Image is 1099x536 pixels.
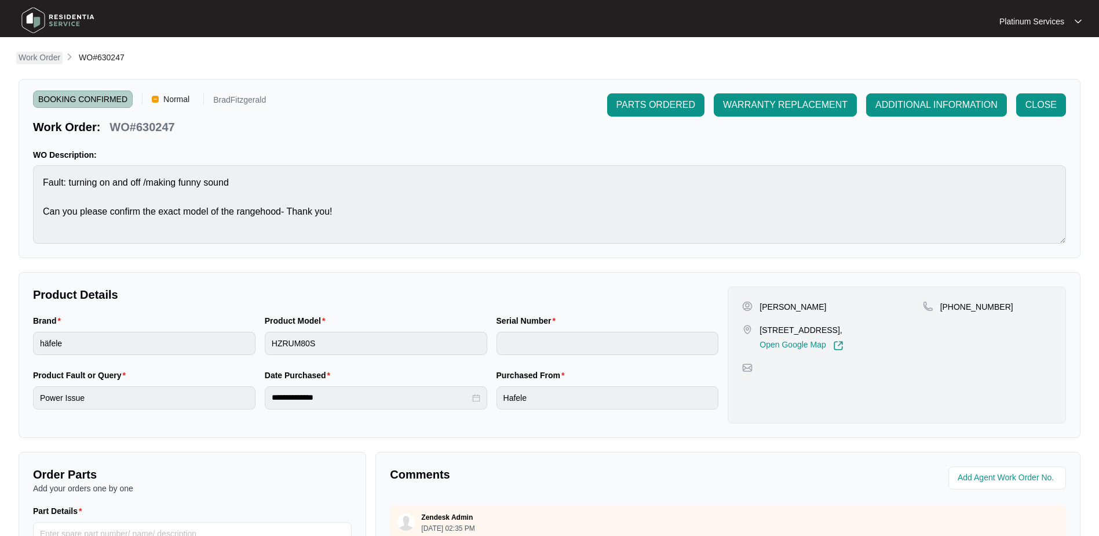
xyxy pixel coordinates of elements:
input: Serial Number [496,332,719,355]
label: Part Details [33,505,87,517]
label: Purchased From [496,370,569,381]
span: Normal [159,90,194,108]
input: Product Fault or Query [33,386,255,410]
p: Work Order [19,52,60,63]
span: WARRANTY REPLACEMENT [723,98,848,112]
label: Product Model [265,315,330,327]
img: residentia service logo [17,3,98,38]
p: [STREET_ADDRESS], [760,324,843,336]
button: PARTS ORDERED [607,93,704,117]
img: map-pin [742,324,753,335]
span: BOOKING CONFIRMED [33,90,133,108]
p: Work Order: [33,119,100,135]
p: [DATE] 02:35 PM [421,525,474,532]
p: Zendesk Admin [421,513,473,522]
p: WO Description: [33,149,1066,161]
span: WO#630247 [79,53,125,62]
input: Purchased From [496,386,719,410]
p: WO#630247 [109,119,174,135]
label: Brand [33,315,65,327]
img: dropdown arrow [1075,19,1082,24]
button: WARRANTY REPLACEMENT [714,93,857,117]
img: Vercel Logo [152,96,159,103]
p: [PHONE_NUMBER] [940,301,1013,313]
input: Add Agent Work Order No. [958,471,1059,485]
p: BradFitzgerald [213,96,266,108]
p: Add your orders one by one [33,483,352,494]
img: user.svg [397,513,415,531]
label: Serial Number [496,315,560,327]
textarea: Fault: turning on and off /making funny sound Can you please confirm the exact model of the range... [33,165,1066,244]
p: Order Parts [33,466,352,483]
span: CLOSE [1025,98,1057,112]
a: Work Order [16,52,63,64]
p: Comments [390,466,720,483]
p: Platinum Services [999,16,1064,27]
img: Link-External [833,341,844,351]
label: Date Purchased [265,370,335,381]
p: [PERSON_NAME] [760,301,826,313]
span: PARTS ORDERED [616,98,695,112]
a: Open Google Map [760,341,843,351]
label: Product Fault or Query [33,370,130,381]
input: Brand [33,332,255,355]
input: Date Purchased [272,392,470,404]
img: user-pin [742,301,753,312]
p: Product Details [33,287,718,303]
button: CLOSE [1016,93,1066,117]
img: chevron-right [65,52,74,61]
img: map-pin [742,363,753,373]
img: map-pin [923,301,933,312]
button: ADDITIONAL INFORMATION [866,93,1007,117]
span: ADDITIONAL INFORMATION [875,98,998,112]
input: Product Model [265,332,487,355]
